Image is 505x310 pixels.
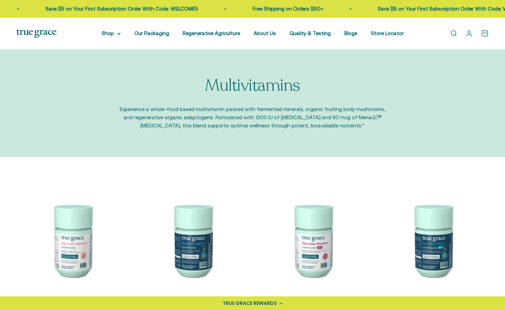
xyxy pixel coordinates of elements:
[254,30,276,36] a: About Us
[344,30,357,36] a: Blogs
[16,184,128,296] img: We select ingredients that play a concrete role in true health, and we include them at effective ...
[371,30,404,36] a: Store Locator
[257,184,369,296] img: Daily Multivitamin for Immune Support, Energy, Daily Balance, and Healthy Bone Support* Vitamin A...
[15,5,167,13] p: Save $5 on Your First Subscription Order With Code: WELCOME5
[205,77,300,95] p: Multivitamins
[136,184,248,296] img: One Daily Men's Multivitamin
[377,184,489,296] img: One Daily Men's 40+ Multivitamin
[134,30,169,36] a: Our Packaging
[347,5,500,13] p: Save $5 on Your First Subscription Order With Code: WELCOME5
[223,300,277,307] div: TRUE GRACE REWARDS
[120,105,386,130] p: Experience a whole-food based multivitamin packed with fermented minerals, organic fruiting body ...
[183,30,240,36] a: Regenerative Agriculture
[289,30,331,36] a: Quality & Testing
[102,29,121,37] summary: Shop
[222,6,293,12] a: Free Shipping on Orders $50+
